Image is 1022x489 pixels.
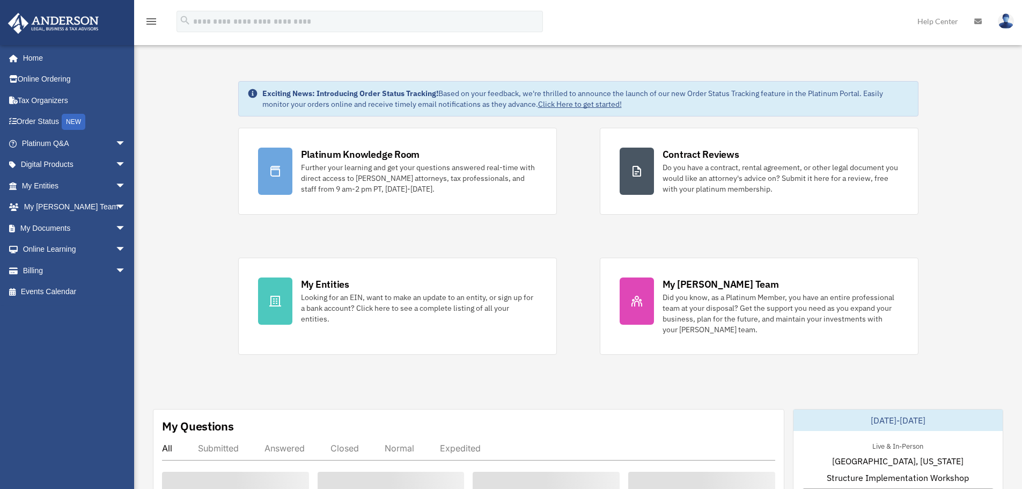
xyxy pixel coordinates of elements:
i: menu [145,15,158,28]
span: Structure Implementation Workshop [827,471,969,484]
a: menu [145,19,158,28]
a: My Documentsarrow_drop_down [8,217,142,239]
a: My Entities Looking for an EIN, want to make an update to an entity, or sign up for a bank accoun... [238,258,557,355]
div: My [PERSON_NAME] Team [663,278,779,291]
div: Submitted [198,443,239,454]
a: Order StatusNEW [8,111,142,133]
div: Live & In-Person [864,440,932,451]
div: Platinum Knowledge Room [301,148,420,161]
span: arrow_drop_down [115,239,137,261]
a: Platinum Knowledge Room Further your learning and get your questions answered real-time with dire... [238,128,557,215]
div: My Questions [162,418,234,434]
a: My Entitiesarrow_drop_down [8,175,142,196]
div: Contract Reviews [663,148,739,161]
strong: Exciting News: Introducing Order Status Tracking! [262,89,438,98]
div: Normal [385,443,414,454]
div: Closed [330,443,359,454]
div: [DATE]-[DATE] [793,410,1003,431]
a: My [PERSON_NAME] Teamarrow_drop_down [8,196,142,218]
div: My Entities [301,278,349,291]
div: Did you know, as a Platinum Member, you have an entire professional team at your disposal? Get th... [663,292,899,335]
div: Answered [264,443,305,454]
a: Tax Organizers [8,90,142,111]
div: Based on your feedback, we're thrilled to announce the launch of our new Order Status Tracking fe... [262,88,909,110]
div: Expedited [440,443,481,454]
a: Billingarrow_drop_down [8,260,142,281]
a: Online Ordering [8,69,142,90]
div: All [162,443,172,454]
a: Home [8,47,137,69]
span: arrow_drop_down [115,175,137,197]
a: Events Calendar [8,281,142,303]
a: Online Learningarrow_drop_down [8,239,142,260]
a: Digital Productsarrow_drop_down [8,154,142,176]
div: Do you have a contract, rental agreement, or other legal document you would like an attorney's ad... [663,162,899,194]
img: User Pic [998,13,1014,29]
div: Looking for an EIN, want to make an update to an entity, or sign up for a bank account? Click her... [301,292,537,324]
span: [GEOGRAPHIC_DATA], [US_STATE] [832,455,964,468]
div: Further your learning and get your questions answered real-time with direct access to [PERSON_NAM... [301,162,537,194]
span: arrow_drop_down [115,217,137,239]
img: Anderson Advisors Platinum Portal [5,13,102,34]
span: arrow_drop_down [115,133,137,155]
i: search [179,14,191,26]
a: Click Here to get started! [538,99,622,109]
a: Contract Reviews Do you have a contract, rental agreement, or other legal document you would like... [600,128,918,215]
span: arrow_drop_down [115,260,137,282]
a: Platinum Q&Aarrow_drop_down [8,133,142,154]
a: My [PERSON_NAME] Team Did you know, as a Platinum Member, you have an entire professional team at... [600,258,918,355]
div: NEW [62,114,85,130]
span: arrow_drop_down [115,154,137,176]
span: arrow_drop_down [115,196,137,218]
